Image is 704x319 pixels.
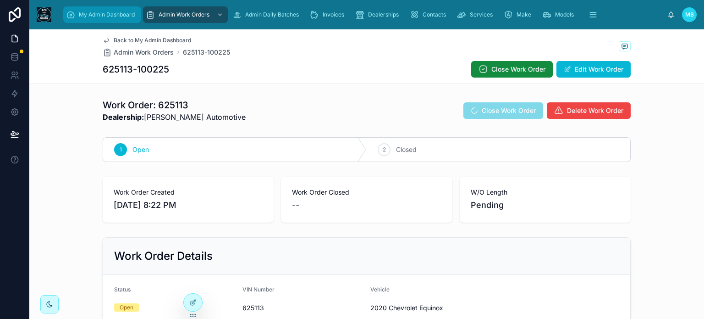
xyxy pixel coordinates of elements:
h2: Work Order Details [114,249,213,263]
button: Delete Work Order [547,102,631,119]
span: 2020 Chevrolet Equinox [370,303,491,313]
span: Admin Work Orders [114,48,174,57]
span: Close Work Order [491,65,545,74]
a: Admin Daily Batches [230,6,305,23]
a: Contacts [407,6,452,23]
span: 1 [120,146,122,153]
a: Admin Work Orders [103,48,174,57]
span: Dealerships [368,11,399,18]
a: Services [454,6,499,23]
span: 625113 [242,303,363,313]
a: My Admin Dashboard [63,6,141,23]
span: Services [470,11,493,18]
a: Make [501,6,538,23]
span: Delete Work Order [567,106,623,115]
span: Back to My Admin Dashboard [114,37,191,44]
span: Work Order Created [114,188,263,197]
span: Open [132,145,149,154]
span: Status [114,286,131,293]
a: Back to My Admin Dashboard [103,37,191,44]
span: My Admin Dashboard [79,11,135,18]
span: VIN Number [242,286,275,293]
img: App logo [37,7,51,22]
a: Dealerships [352,6,405,23]
div: scrollable content [59,5,667,25]
span: W/O Length [471,188,620,197]
span: Admin Daily Batches [245,11,299,18]
a: Models [539,6,580,23]
span: Vehicle [370,286,390,293]
span: Closed [396,145,417,154]
span: -- [292,199,299,212]
span: Pending [471,199,620,212]
strong: Dealership: [103,112,144,122]
button: Edit Work Order [556,61,631,78]
div: Open [120,303,133,312]
span: [PERSON_NAME] Automotive [103,112,246,123]
a: 625113-100225 [183,48,230,57]
a: Invoices [307,6,351,23]
span: Invoices [323,11,344,18]
button: Close Work Order [471,61,553,78]
h1: Work Order: 625113 [103,99,246,112]
span: Models [555,11,574,18]
span: Contacts [423,11,446,18]
span: [DATE] 8:22 PM [114,199,263,212]
span: MB [685,11,694,18]
span: Make [517,11,531,18]
span: Work Order Closed [292,188,441,197]
span: 2 [383,146,386,153]
span: Admin Work Orders [159,11,209,18]
a: Admin Work Orders [143,6,228,23]
h1: 625113-100225 [103,63,169,76]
